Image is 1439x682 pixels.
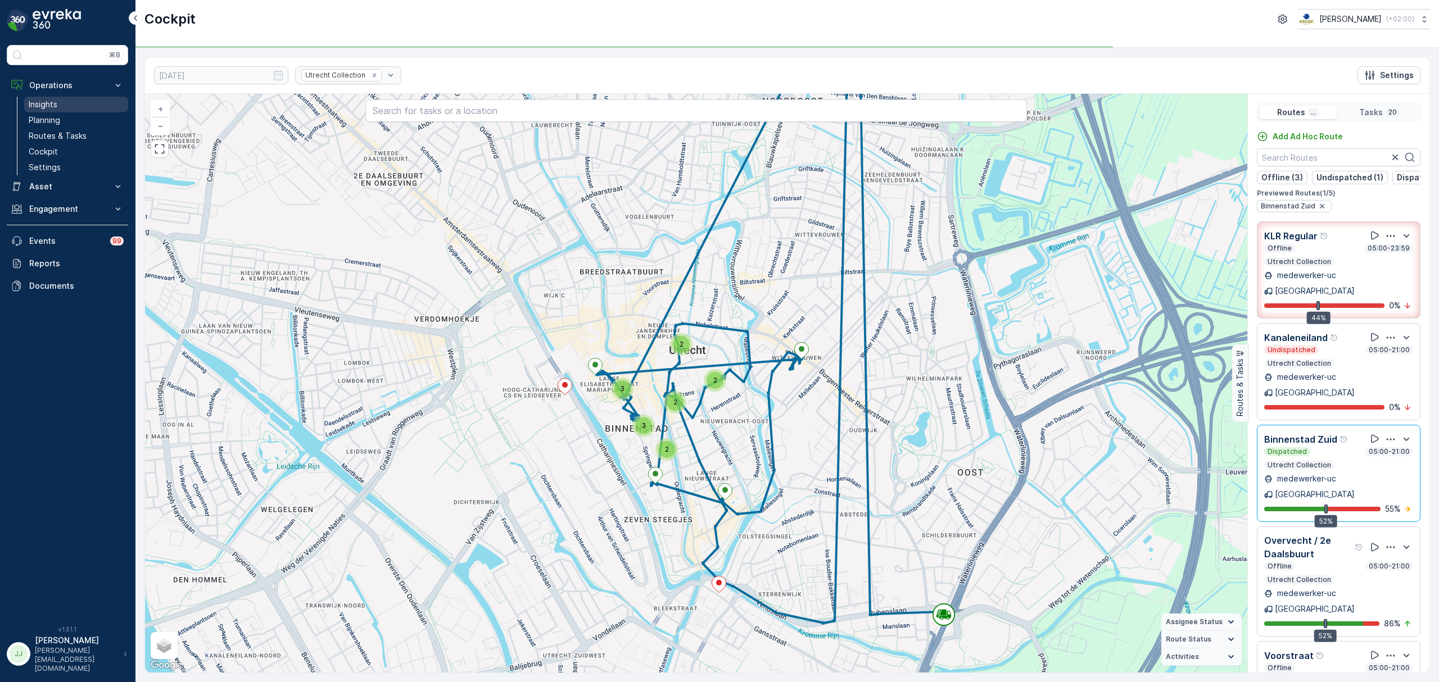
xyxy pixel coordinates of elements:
[35,635,118,646] p: [PERSON_NAME]
[1275,371,1336,383] p: medewerker-uc
[1298,9,1430,29] button: [PERSON_NAME](+02:00)
[1234,359,1246,417] p: Routes & Tasks
[1389,300,1401,311] p: 0 %
[29,280,124,292] p: Documents
[1266,447,1308,456] p: Dispatched
[1275,270,1336,281] p: medewerker-uc
[1386,15,1414,24] p: ( +02:00 )
[24,97,128,112] a: Insights
[33,9,81,31] img: logo_dark-DEwI_e13.png
[1275,473,1336,484] p: medewerker-uc
[1261,202,1315,211] span: Binnenstad Zuid
[1275,285,1355,297] p: [GEOGRAPHIC_DATA]
[29,80,106,91] p: Operations
[7,74,128,97] button: Operations
[7,252,128,275] a: Reports
[365,99,1027,122] input: Search for tasks or a location
[1264,534,1352,561] p: Overvecht / 2e Daalsbuurt
[1330,333,1339,342] div: Help Tooltip Icon
[7,230,128,252] a: Events99
[154,66,288,84] input: dd/mm/yyyy
[1316,651,1325,660] div: Help Tooltip Icon
[1389,402,1401,413] p: 0 %
[1319,13,1382,25] p: [PERSON_NAME]
[632,415,655,437] div: 3
[1275,387,1355,398] p: [GEOGRAPHIC_DATA]
[29,115,60,126] p: Planning
[7,275,128,297] a: Documents
[152,117,169,134] a: Zoom Out
[7,635,128,673] button: JJ[PERSON_NAME][PERSON_NAME][EMAIL_ADDRESS][DOMAIN_NAME]
[655,438,678,461] div: 2
[1384,618,1401,629] p: 86 %
[1307,312,1331,324] div: 44%
[1266,663,1293,672] p: Offline
[1266,345,1316,354] p: Undispatched
[158,121,164,130] span: −
[1387,108,1398,117] p: 20
[24,160,128,175] a: Settings
[29,181,106,192] p: Asset
[1310,108,1317,117] p: ...
[1357,66,1420,84] button: Settings
[1257,131,1343,142] a: Add Ad Hoc Route
[7,9,29,31] img: logo
[1166,635,1211,644] span: Route Status
[1277,107,1305,118] p: Routes
[10,645,28,663] div: JJ
[1266,359,1332,368] p: Utrecht Collection
[1380,70,1414,81] p: Settings
[152,101,169,117] a: Zoom In
[1266,257,1332,266] p: Utrecht Collection
[1161,613,1242,631] summary: Assignee Status
[1266,562,1293,571] p: Offline
[1266,575,1332,584] p: Utrecht Collection
[29,235,103,247] p: Events
[1166,617,1223,626] span: Assignee Status
[1161,631,1242,648] summary: Route Status
[1275,603,1355,615] p: [GEOGRAPHIC_DATA]
[152,633,177,658] a: Layers
[35,646,118,673] p: [PERSON_NAME][EMAIL_ADDRESS][DOMAIN_NAME]
[704,369,726,392] div: 2
[1340,435,1349,444] div: Help Tooltip Icon
[7,198,128,220] button: Engagement
[1368,663,1411,672] p: 05:00-21:00
[24,144,128,160] a: Cockpit
[158,104,163,113] span: +
[1316,172,1383,183] p: Undispatched (1)
[1257,171,1307,184] button: Offline (3)
[670,333,693,356] div: 2
[1264,433,1337,446] p: Binnenstad Zuid
[24,112,128,128] a: Planning
[148,658,185,672] a: Open this area in Google Maps (opens a new window)
[713,376,717,384] span: 2
[1257,148,1420,166] input: Search Routes
[1266,461,1332,470] p: Utrecht Collection
[1161,648,1242,666] summary: Activities
[7,175,128,198] button: Asset
[109,51,120,60] p: ⌘B
[144,10,196,28] p: Cockpit
[1298,13,1315,25] img: basis-logo_rgb2x.png
[1275,489,1355,500] p: [GEOGRAPHIC_DATA]
[29,258,124,269] p: Reports
[1314,630,1337,642] div: 52%
[1366,244,1411,253] p: 05:00-23:59
[1266,244,1293,253] p: Offline
[1368,345,1411,354] p: 05:00-21:00
[29,162,61,173] p: Settings
[148,658,185,672] img: Google
[620,384,625,393] span: 3
[1359,107,1383,118] p: Tasks
[1264,331,1328,344] p: Kanaleneiland
[29,146,58,157] p: Cockpit
[680,340,684,348] span: 2
[1261,172,1303,183] p: Offline (3)
[1257,189,1420,198] p: Previewed Routes ( 1 / 5 )
[7,626,128,633] span: v 1.51.1
[1368,562,1411,571] p: 05:00-21:00
[611,378,633,400] div: 3
[1275,588,1336,599] p: medewerker-uc
[1355,543,1364,552] div: Help Tooltip Icon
